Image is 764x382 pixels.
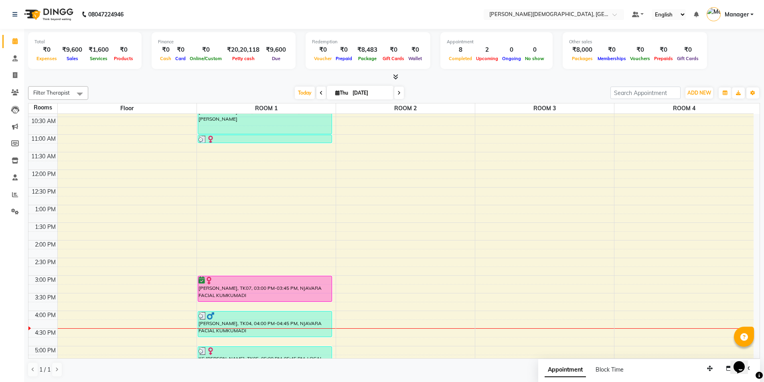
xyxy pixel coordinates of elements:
div: 3:30 PM [33,293,57,302]
span: ROOM 1 [197,103,336,113]
div: 12:00 PM [30,170,57,178]
span: Package [356,56,379,61]
span: Expenses [34,56,59,61]
span: Prepaid [334,56,354,61]
span: ROOM 3 [475,103,614,113]
span: Wallet [406,56,424,61]
span: Sales [65,56,80,61]
span: Filter Therapist [33,89,70,96]
div: ₹0 [173,45,188,55]
div: KS [PERSON_NAME], TK05, 05:00 PM-05:45 PM, LOCAL ABHYANGAM (₹1600) [198,347,332,372]
iframe: chat widget [730,350,756,374]
span: Due [270,56,282,61]
span: Thu [333,90,350,96]
span: Appointment [545,363,586,377]
div: 2 [474,45,500,55]
span: Online/Custom [188,56,224,61]
span: No show [523,56,546,61]
div: ₹0 [628,45,652,55]
div: 10:30 AM [30,117,57,125]
div: ₹9,600 [59,45,85,55]
div: 11:30 AM [30,152,57,161]
div: [PERSON_NAME], TK03, 11:00 AM-11:15 AM, MATRA VASTI [198,135,332,143]
div: ₹0 [675,45,701,55]
div: [PERSON_NAME], TK07, 03:00 PM-03:45 PM, NJAVARA FACIAL KUMKUMADI [198,276,332,301]
div: 4:30 PM [33,329,57,337]
div: [PERSON_NAME], TK04, 04:00 PM-04:45 PM, NJAVARA FACIAL KUMKUMADI [198,311,332,337]
button: ADD NEW [685,87,713,99]
div: ₹0 [406,45,424,55]
div: ₹0 [34,45,59,55]
div: 5:00 PM [33,346,57,355]
div: 2:00 PM [33,241,57,249]
div: ₹8,000 [569,45,596,55]
span: Services [88,56,109,61]
span: 1 / 1 [39,366,51,374]
div: ₹0 [188,45,224,55]
input: Search Appointment [610,87,681,99]
div: 1:30 PM [33,223,57,231]
div: Finance [158,38,289,45]
div: ₹0 [158,45,173,55]
img: logo [20,3,75,26]
div: Redemption [312,38,424,45]
span: Completed [447,56,474,61]
span: Products [112,56,135,61]
div: Rooms [28,103,57,112]
span: ROOM 2 [336,103,475,113]
div: [PERSON_NAME], TK03, 10:00 AM-11:00 AM, [PERSON_NAME] [198,100,332,134]
span: Card [173,56,188,61]
span: Ongoing [500,56,523,61]
span: ROOM 4 [614,103,754,113]
span: Petty cash [230,56,257,61]
div: ₹20,20,118 [224,45,263,55]
span: Cash [158,56,173,61]
input: 2025-09-04 [350,87,390,99]
span: Prepaids [652,56,675,61]
span: Floor [58,103,197,113]
div: ₹8,483 [354,45,381,55]
div: 2:30 PM [33,258,57,267]
div: 8 [447,45,474,55]
div: 4:00 PM [33,311,57,319]
div: 1:00 PM [33,205,57,214]
div: ₹1,600 [85,45,112,55]
span: Packages [570,56,595,61]
span: Vouchers [628,56,652,61]
div: Appointment [447,38,546,45]
div: Total [34,38,135,45]
span: Gift Cards [381,56,406,61]
span: Gift Cards [675,56,701,61]
div: ₹0 [112,45,135,55]
div: 12:30 PM [30,188,57,196]
span: Block Time [596,366,624,373]
div: Other sales [569,38,701,45]
b: 08047224946 [88,3,124,26]
span: Upcoming [474,56,500,61]
div: ₹0 [334,45,354,55]
div: ₹0 [596,45,628,55]
div: ₹0 [652,45,675,55]
div: 0 [523,45,546,55]
div: ₹0 [381,45,406,55]
div: ₹9,600 [263,45,289,55]
span: Voucher [312,56,334,61]
div: 0 [500,45,523,55]
span: Memberships [596,56,628,61]
span: Today [295,87,315,99]
img: Manager [707,7,721,21]
span: Manager [725,10,749,19]
div: 11:00 AM [30,135,57,143]
div: 3:00 PM [33,276,57,284]
span: ADD NEW [687,90,711,96]
div: ₹0 [312,45,334,55]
